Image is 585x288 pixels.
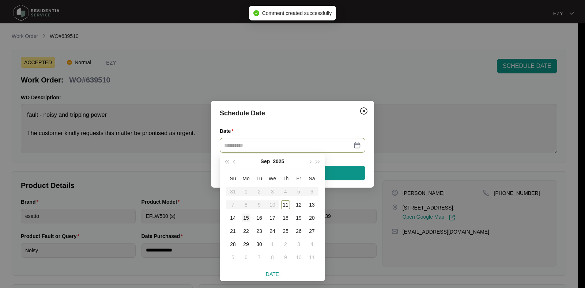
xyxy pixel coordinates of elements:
div: 17 [268,214,277,222]
button: Sep [261,154,270,169]
div: 13 [307,200,316,209]
td: 2025-09-15 [239,211,253,224]
div: 26 [294,227,303,235]
td: 2025-09-13 [305,198,318,211]
td: 2025-10-11 [305,251,318,264]
td: 2025-10-10 [292,251,305,264]
div: 14 [229,214,237,222]
label: Date [220,127,237,135]
td: 2025-10-07 [253,251,266,264]
th: Mo [239,172,253,185]
td: 2025-09-20 [305,211,318,224]
td: 2025-09-22 [239,224,253,238]
div: 8 [268,253,277,262]
td: 2025-09-24 [266,224,279,238]
td: 2025-09-19 [292,211,305,224]
span: Comment created successfully [262,10,332,16]
div: 11 [307,253,316,262]
td: 2025-09-16 [253,211,266,224]
div: 3 [294,240,303,249]
div: 30 [255,240,264,249]
div: 11 [281,200,290,209]
div: Schedule Date [220,108,365,118]
div: 21 [229,227,237,235]
div: 5 [229,253,237,262]
td: 2025-09-27 [305,224,318,238]
div: 29 [242,240,250,249]
div: 15 [242,214,250,222]
a: [DATE] [264,271,280,277]
div: 24 [268,227,277,235]
div: 28 [229,240,237,249]
td: 2025-09-26 [292,224,305,238]
td: 2025-10-04 [305,238,318,251]
td: 2025-09-30 [253,238,266,251]
div: 2 [281,240,290,249]
div: 7 [255,253,264,262]
td: 2025-09-11 [279,198,292,211]
td: 2025-09-28 [226,238,239,251]
td: 2025-10-01 [266,238,279,251]
td: 2025-09-25 [279,224,292,238]
img: closeCircle [359,107,368,115]
div: 27 [307,227,316,235]
button: 2025 [273,154,284,169]
td: 2025-10-06 [239,251,253,264]
span: check-circle [253,10,259,16]
div: 23 [255,227,264,235]
td: 2025-09-17 [266,211,279,224]
th: Su [226,172,239,185]
th: We [266,172,279,185]
input: Date [224,141,352,149]
td: 2025-09-18 [279,211,292,224]
div: 19 [294,214,303,222]
div: 4 [307,240,316,249]
td: 2025-09-14 [226,211,239,224]
th: Fr [292,172,305,185]
td: 2025-10-08 [266,251,279,264]
td: 2025-10-05 [226,251,239,264]
td: 2025-09-29 [239,238,253,251]
th: Sa [305,172,318,185]
td: 2025-09-23 [253,224,266,238]
div: 9 [281,253,290,262]
div: 25 [281,227,290,235]
div: 12 [294,200,303,209]
div: 22 [242,227,250,235]
div: 6 [242,253,250,262]
div: 18 [281,214,290,222]
td: 2025-10-09 [279,251,292,264]
th: Tu [253,172,266,185]
td: 2025-10-02 [279,238,292,251]
th: Th [279,172,292,185]
td: 2025-10-03 [292,238,305,251]
div: 20 [307,214,316,222]
td: 2025-09-12 [292,198,305,211]
button: Close [358,105,370,117]
div: 16 [255,214,264,222]
td: 2025-09-21 [226,224,239,238]
div: 1 [268,240,277,249]
div: 10 [294,253,303,262]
